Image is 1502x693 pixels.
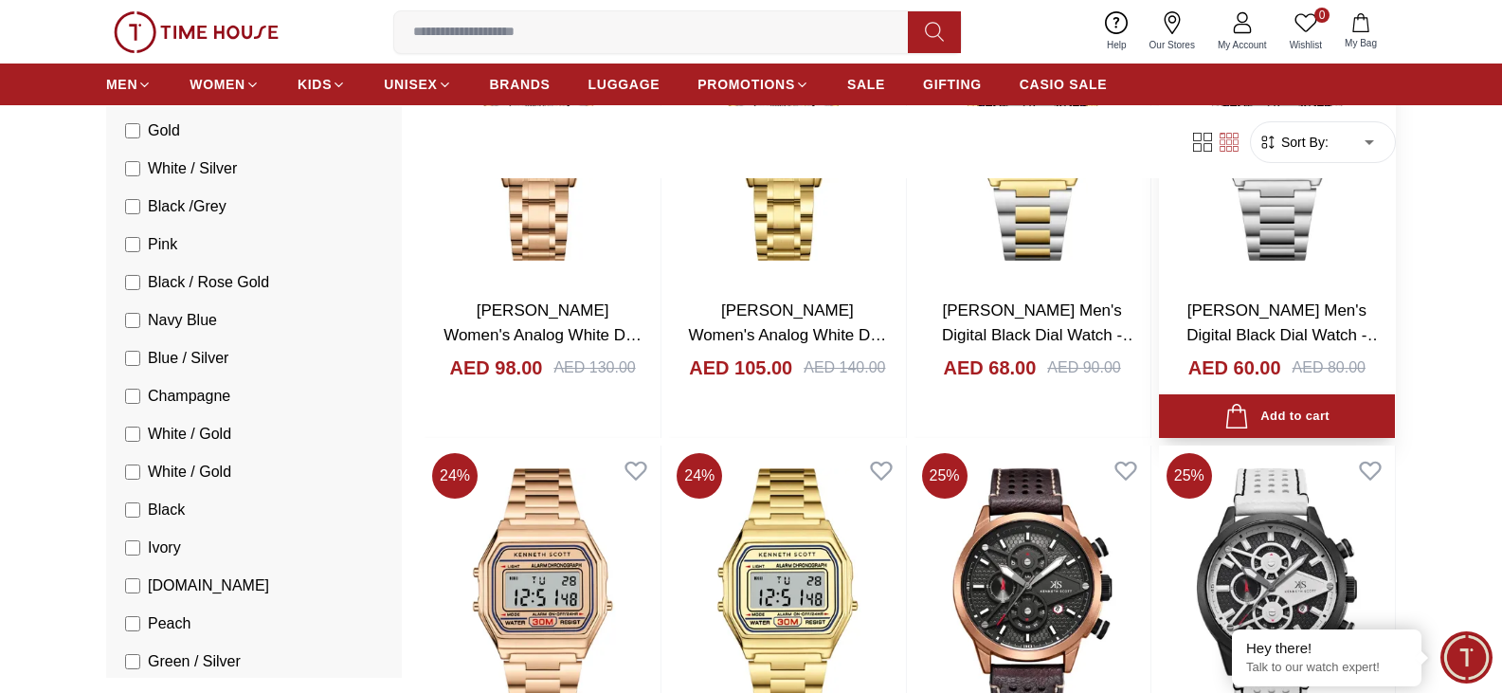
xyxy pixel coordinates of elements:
[148,347,228,370] span: Blue / Silver
[298,75,332,94] span: KIDS
[125,351,140,366] input: Blue / Silver
[106,67,152,101] a: MEN
[148,195,226,218] span: Black /Grey
[1277,133,1329,152] span: Sort By:
[443,301,642,368] a: [PERSON_NAME] Women's Analog White Dial Watch - K25504-KBKW
[1210,38,1275,52] span: My Account
[1167,453,1212,499] span: 25 %
[148,499,185,521] span: Black
[1186,301,1383,368] a: [PERSON_NAME] Men's Digital Black Dial Watch - K25206-SBSB
[1188,355,1281,381] h4: AED 60.00
[125,540,140,556] input: Ivory
[190,75,245,94] span: WOMEN
[553,356,635,379] div: AED 130.00
[804,356,885,379] div: AED 140.00
[1138,8,1206,56] a: Our Stores
[677,453,722,499] span: 24 %
[148,461,231,483] span: White / Gold
[922,453,968,499] span: 25 %
[942,301,1138,368] a: [PERSON_NAME] Men's Digital Black Dial Watch - K25206-TBTB
[1099,38,1134,52] span: Help
[148,574,269,597] span: [DOMAIN_NAME]
[148,537,181,559] span: Ivory
[114,11,279,53] img: ...
[125,237,140,252] input: Pink
[125,616,140,631] input: Peach
[432,453,478,499] span: 24 %
[125,502,140,518] input: Black
[148,650,241,673] span: Green / Silver
[1278,8,1333,56] a: 0Wishlist
[125,123,140,138] input: Gold
[588,75,661,94] span: LUGGAGE
[1246,660,1407,676] p: Talk to our watch expert!
[125,275,140,290] input: Black / Rose Gold
[1258,133,1329,152] button: Sort By:
[125,199,140,214] input: Black /Grey
[384,75,437,94] span: UNISEX
[450,355,543,381] h4: AED 98.00
[1293,356,1366,379] div: AED 80.00
[125,389,140,404] input: Champagne
[125,465,140,480] input: White / Gold
[923,75,982,94] span: GIFTING
[1440,631,1493,684] div: Chat Widget
[490,75,551,94] span: BRANDS
[125,654,140,669] input: Green / Silver
[697,67,809,101] a: PROMOTIONS
[1020,67,1108,101] a: CASIO SALE
[1159,394,1395,439] button: Add to cart
[847,67,885,101] a: SALE
[148,309,217,332] span: Navy Blue
[1337,36,1384,50] span: My Bag
[1246,639,1407,658] div: Hey there!
[148,119,180,142] span: Gold
[1095,8,1138,56] a: Help
[148,271,269,294] span: Black / Rose Gold
[1224,404,1330,429] div: Add to cart
[689,355,792,381] h4: AED 105.00
[384,67,451,101] a: UNISEX
[697,75,795,94] span: PROMOTIONS
[298,67,346,101] a: KIDS
[588,67,661,101] a: LUGGAGE
[125,313,140,328] input: Navy Blue
[148,612,190,635] span: Peach
[148,233,177,256] span: Pink
[1047,356,1120,379] div: AED 90.00
[1314,8,1330,23] span: 0
[106,75,137,94] span: MEN
[125,427,140,442] input: White / Gold
[1142,38,1203,52] span: Our Stores
[148,157,237,180] span: White / Silver
[944,355,1037,381] h4: AED 68.00
[688,301,886,368] a: [PERSON_NAME] Women's Analog White Dial Watch - K25504-GBGW
[1333,9,1388,54] button: My Bag
[490,67,551,101] a: BRANDS
[190,67,260,101] a: WOMEN
[148,423,231,446] span: White / Gold
[923,67,982,101] a: GIFTING
[847,75,885,94] span: SALE
[125,578,140,593] input: [DOMAIN_NAME]
[1282,38,1330,52] span: Wishlist
[148,385,230,408] span: Champagne
[125,161,140,176] input: White / Silver
[1020,75,1108,94] span: CASIO SALE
